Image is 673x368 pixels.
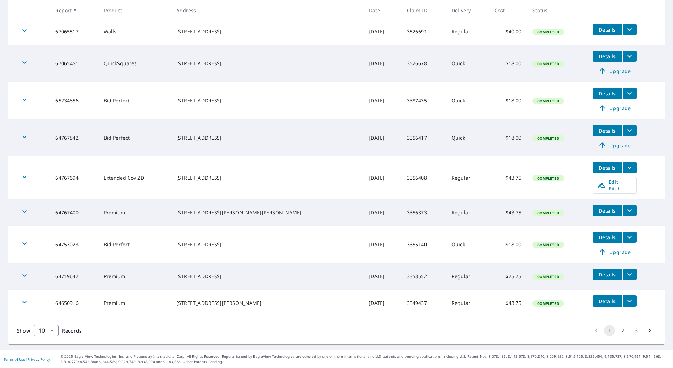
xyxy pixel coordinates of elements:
td: 67065517 [50,18,98,45]
div: [STREET_ADDRESS] [176,174,358,181]
button: detailsBtn-64767400 [593,205,622,216]
td: 64767694 [50,156,98,199]
td: 67065451 [50,45,98,82]
td: 64767842 [50,119,98,156]
a: Upgrade [593,246,637,257]
td: [DATE] [363,82,401,119]
td: 3353552 [401,263,446,290]
td: [DATE] [363,290,401,316]
td: 3356417 [401,119,446,156]
td: Premium [98,290,171,316]
td: Premium [98,263,171,290]
button: Go to page 2 [617,325,628,336]
td: [DATE] [363,45,401,82]
td: 64753023 [50,226,98,263]
span: Completed [533,136,563,141]
td: $43.75 [489,199,527,226]
td: $18.00 [489,82,527,119]
p: | [4,357,50,361]
td: [DATE] [363,199,401,226]
button: filesDropdownBtn-64753023 [622,232,637,243]
button: detailsBtn-64719642 [593,269,622,280]
td: Regular [446,18,489,45]
span: Details [597,165,618,171]
div: [STREET_ADDRESS][PERSON_NAME] [176,300,358,307]
td: Quick [446,119,489,156]
td: 3356373 [401,199,446,226]
td: Regular [446,263,489,290]
p: © 2025 Eagle View Technologies, Inc. and Pictometry International Corp. All Rights Reserved. Repo... [61,354,669,364]
td: 3526678 [401,45,446,82]
a: Edit Pitch [593,177,637,194]
td: $18.00 [489,45,527,82]
span: Upgrade [597,104,632,112]
a: Upgrade [593,102,637,114]
button: detailsBtn-67065451 [593,51,622,62]
div: [STREET_ADDRESS] [176,97,358,104]
span: Details [597,207,618,214]
div: [STREET_ADDRESS] [176,241,358,248]
td: [DATE] [363,226,401,263]
span: Details [597,127,618,134]
td: $18.00 [489,226,527,263]
td: 3526691 [401,18,446,45]
button: Go to next page [644,325,655,336]
div: [STREET_ADDRESS] [176,28,358,35]
button: filesDropdownBtn-67065451 [622,51,637,62]
td: $43.75 [489,290,527,316]
td: 64650916 [50,290,98,316]
button: detailsBtn-64767694 [593,162,622,173]
td: 65234856 [50,82,98,119]
button: filesDropdownBtn-64767694 [622,162,637,173]
button: page 1 [604,325,615,336]
td: 3387435 [401,82,446,119]
span: Upgrade [597,141,632,149]
td: [DATE] [363,263,401,290]
td: Quick [446,45,489,82]
div: 10 [34,321,59,340]
span: Details [597,26,618,33]
span: Completed [533,176,563,181]
td: 64719642 [50,263,98,290]
button: filesDropdownBtn-65234856 [622,88,637,99]
button: filesDropdownBtn-64767842 [622,125,637,136]
span: Completed [533,301,563,306]
div: [STREET_ADDRESS] [176,60,358,67]
button: filesDropdownBtn-67065517 [622,24,637,35]
span: Completed [533,242,563,247]
td: 64767400 [50,199,98,226]
div: [STREET_ADDRESS][PERSON_NAME][PERSON_NAME] [176,209,358,216]
a: Privacy Policy [27,357,50,362]
span: Details [597,298,618,305]
button: detailsBtn-64650916 [593,295,622,307]
button: detailsBtn-65234856 [593,88,622,99]
span: Completed [533,210,563,215]
button: detailsBtn-64753023 [593,232,622,243]
span: Completed [533,29,563,34]
span: Details [597,271,618,278]
span: Details [597,53,618,60]
span: Completed [533,274,563,279]
td: $40.00 [489,18,527,45]
td: $18.00 [489,119,527,156]
td: $25.75 [489,263,527,290]
td: Premium [98,199,171,226]
td: [DATE] [363,18,401,45]
a: Terms of Use [4,357,25,362]
td: Quick [446,82,489,119]
span: Show [17,327,30,334]
td: Regular [446,156,489,199]
a: Upgrade [593,140,637,151]
td: Quick [446,226,489,263]
button: detailsBtn-67065517 [593,24,622,35]
span: Details [597,234,618,241]
span: Details [597,90,618,97]
a: Upgrade [593,65,637,76]
td: Walls [98,18,171,45]
span: Completed [533,61,563,66]
button: Go to page 3 [631,325,642,336]
td: $43.75 [489,156,527,199]
div: Show 10 records [34,325,59,336]
button: filesDropdownBtn-64767400 [622,205,637,216]
td: Bid Perfect [98,119,171,156]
